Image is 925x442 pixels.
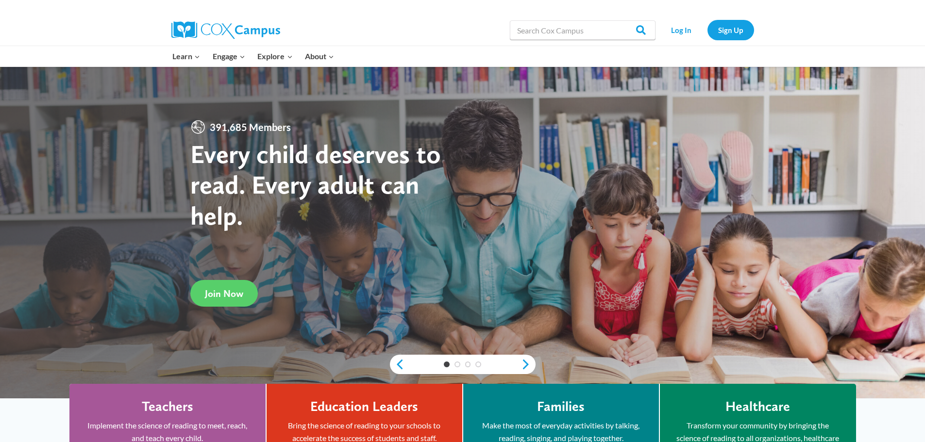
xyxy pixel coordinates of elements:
[537,398,585,415] h4: Families
[310,398,418,415] h4: Education Leaders
[190,280,258,307] a: Join Now
[167,46,340,66] nav: Primary Navigation
[454,361,460,367] a: 2
[475,361,481,367] a: 4
[660,20,703,40] a: Log In
[390,359,404,370] a: previous
[521,359,536,370] a: next
[390,355,536,374] div: content slider buttons
[725,398,790,415] h4: Healthcare
[257,50,292,63] span: Explore
[213,50,245,63] span: Engage
[142,398,193,415] h4: Teachers
[465,361,471,367] a: 3
[305,50,334,63] span: About
[171,21,280,39] img: Cox Campus
[172,50,200,63] span: Learn
[444,361,450,367] a: 1
[707,20,754,40] a: Sign Up
[510,20,656,40] input: Search Cox Campus
[190,138,441,231] strong: Every child deserves to read. Every adult can help.
[206,119,295,135] span: 391,685 Members
[660,20,754,40] nav: Secondary Navigation
[205,288,243,299] span: Join Now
